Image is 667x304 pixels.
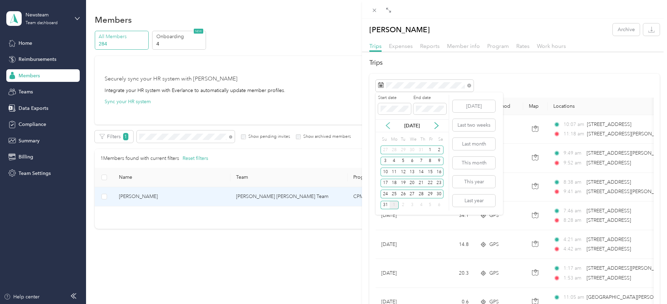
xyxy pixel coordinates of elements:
div: 31 [381,201,390,210]
p: [PERSON_NAME] [369,23,430,36]
div: 28 [390,146,399,154]
span: 4:42 am [563,245,583,253]
div: 4 [390,157,399,165]
span: GPS [489,212,499,219]
td: 34.1 [428,202,474,230]
div: Tu [400,135,406,144]
div: 7 [417,157,426,165]
div: 6 [408,157,417,165]
span: 8:38 am [563,178,583,186]
div: 1 [390,201,399,210]
button: Last two weeks [453,119,495,131]
div: Sa [437,135,444,144]
button: [DATE] [453,100,495,112]
div: 22 [426,179,435,188]
div: 29 [426,190,435,198]
div: 5 [426,201,435,210]
span: 11:18 am [563,130,584,138]
span: [STREET_ADDRESS] [587,246,631,252]
div: 18 [390,179,399,188]
div: 12 [399,168,408,176]
span: Program [487,43,509,49]
div: 19 [399,179,408,188]
span: [STREET_ADDRESS] [587,236,631,242]
h2: Trips [369,58,660,68]
span: Work hours [537,43,566,49]
div: 3 [408,201,417,210]
div: Mo [390,135,397,144]
span: 1:53 am [563,274,583,282]
button: This year [453,176,495,188]
span: 4:21 am [563,236,583,243]
div: 20 [408,179,417,188]
label: End date [413,95,446,101]
span: 1:17 am [563,264,583,272]
th: Map [523,98,548,115]
button: This month [453,157,495,169]
span: [STREET_ADDRESS] [587,179,631,185]
td: [DATE] [376,202,428,230]
button: Last month [453,138,495,150]
div: 30 [435,190,444,198]
span: 9:52 am [563,159,583,167]
span: Rates [516,43,530,49]
span: Trips [369,43,382,49]
div: 31 [417,146,426,154]
div: 28 [417,190,426,198]
span: 9:49 am [563,149,583,157]
div: 9 [435,157,444,165]
div: 16 [435,168,444,176]
div: 14 [417,168,426,176]
div: 17 [381,179,390,188]
span: Reports [420,43,440,49]
label: Start date [378,95,411,101]
div: 6 [435,201,444,210]
button: Archive [613,23,640,36]
div: 13 [408,168,417,176]
div: 2 [435,146,444,154]
span: GPS [489,269,499,277]
td: 14.8 [428,230,474,259]
div: 10 [381,168,390,176]
div: Th [419,135,426,144]
td: 20.3 [428,259,474,288]
span: [STREET_ADDRESS] [587,275,631,281]
div: 3 [381,157,390,165]
div: 27 [408,190,417,198]
div: 29 [399,146,408,154]
span: Expenses [389,43,413,49]
span: 8:28 am [563,217,583,224]
div: 4 [417,201,426,210]
div: 27 [381,146,390,154]
div: 24 [381,190,390,198]
div: 30 [408,146,417,154]
button: Last year [453,195,495,207]
div: Su [381,135,387,144]
span: GPS [489,241,499,248]
span: 9:41 am [563,188,583,196]
div: 2 [399,201,408,210]
span: [STREET_ADDRESS] [587,160,631,166]
span: [STREET_ADDRESS] [587,217,631,223]
div: 15 [426,168,435,176]
iframe: Everlance-gr Chat Button Frame [628,265,667,304]
div: 26 [399,190,408,198]
div: 11 [390,168,399,176]
td: [DATE] [376,230,428,259]
div: 5 [399,157,408,165]
span: [STREET_ADDRESS] [587,121,631,127]
div: 25 [390,190,399,198]
div: Fr [428,135,435,144]
span: 11:05 am [563,294,583,301]
span: 10:07 am [563,121,584,128]
p: [DATE] [397,122,427,129]
span: 7:46 am [563,207,583,215]
div: We [409,135,417,144]
div: 8 [426,157,435,165]
div: 23 [435,179,444,188]
td: [DATE] [376,259,428,288]
div: 21 [417,179,426,188]
div: 1 [426,146,435,154]
span: Member info [447,43,480,49]
span: [STREET_ADDRESS] [587,208,631,214]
